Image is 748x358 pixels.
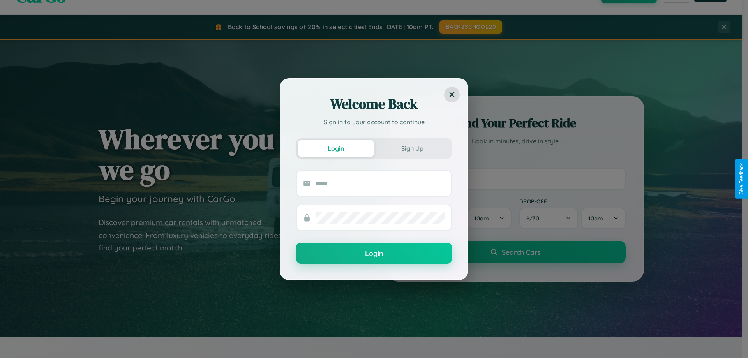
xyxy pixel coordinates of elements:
[296,95,452,113] h2: Welcome Back
[298,140,374,157] button: Login
[296,117,452,127] p: Sign in to your account to continue
[374,140,450,157] button: Sign Up
[296,243,452,264] button: Login
[739,163,744,195] div: Give Feedback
